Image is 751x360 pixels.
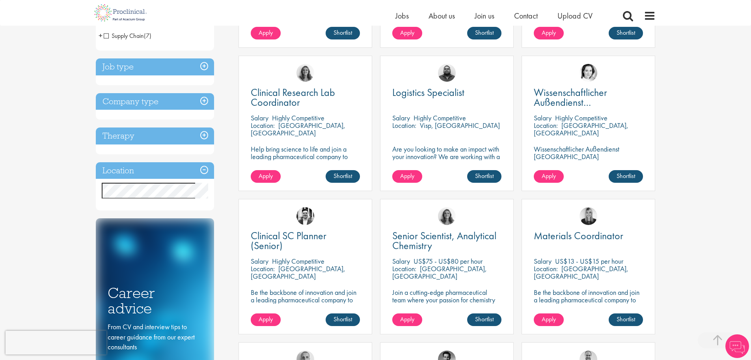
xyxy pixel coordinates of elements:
[392,289,501,319] p: Join a cutting-edge pharmaceutical team where your passion for chemistry will help shape the futu...
[392,313,422,326] a: Apply
[392,86,464,99] span: Logistics Specialist
[251,257,268,266] span: Salary
[392,264,416,273] span: Location:
[400,315,414,323] span: Apply
[534,27,564,39] a: Apply
[400,28,414,37] span: Apply
[542,28,556,37] span: Apply
[438,64,456,82] img: Ashley Bennett
[96,93,214,110] h3: Company type
[99,30,102,41] span: +
[420,121,500,130] p: Visp, [GEOGRAPHIC_DATA]
[534,257,552,266] span: Salary
[259,172,273,180] span: Apply
[251,313,281,326] a: Apply
[534,289,643,319] p: Be the backbone of innovation and join a leading pharmaceutical company to help keep life-changin...
[96,162,214,179] h3: Location
[438,207,456,225] img: Jackie Cerchio
[144,32,151,40] span: (7)
[557,11,593,21] a: Upload CV
[251,170,281,183] a: Apply
[534,229,623,242] span: Materials Coordinator
[514,11,538,21] a: Contact
[392,170,422,183] a: Apply
[725,334,749,358] img: Chatbot
[259,315,273,323] span: Apply
[251,113,268,122] span: Salary
[534,231,643,241] a: Materials Coordinator
[326,313,360,326] a: Shortlist
[251,145,360,183] p: Help bring science to life and join a leading pharmaceutical company to play a key role in delive...
[467,313,501,326] a: Shortlist
[392,264,487,281] p: [GEOGRAPHIC_DATA], [GEOGRAPHIC_DATA]
[534,121,628,137] p: [GEOGRAPHIC_DATA], [GEOGRAPHIC_DATA]
[467,27,501,39] a: Shortlist
[251,264,275,273] span: Location:
[251,88,360,107] a: Clinical Research Lab Coordinator
[609,313,643,326] a: Shortlist
[395,11,409,21] a: Jobs
[542,315,556,323] span: Apply
[251,289,360,319] p: Be the backbone of innovation and join a leading pharmaceutical company to help keep life-changin...
[251,231,360,251] a: Clinical SC Planner (Senior)
[296,64,314,82] img: Jackie Cerchio
[326,27,360,39] a: Shortlist
[475,11,494,21] a: Join us
[400,172,414,180] span: Apply
[414,257,483,266] p: US$75 - US$80 per hour
[251,121,345,137] p: [GEOGRAPHIC_DATA], [GEOGRAPHIC_DATA]
[6,331,106,354] iframe: reCAPTCHA
[534,121,558,130] span: Location:
[104,32,151,40] span: Supply Chain
[251,229,326,252] span: Clinical SC Planner (Senior)
[534,264,628,281] p: [GEOGRAPHIC_DATA], [GEOGRAPHIC_DATA]
[108,285,202,316] h3: Career advice
[272,113,324,122] p: Highly Competitive
[392,88,501,97] a: Logistics Specialist
[580,64,597,82] img: Greta Prestel
[96,58,214,75] h3: Job type
[296,207,314,225] img: Edward Little
[534,170,564,183] a: Apply
[534,264,558,273] span: Location:
[272,257,324,266] p: Highly Competitive
[609,27,643,39] a: Shortlist
[251,27,281,39] a: Apply
[534,88,643,107] a: Wissenschaftlicher Außendienst [GEOGRAPHIC_DATA]
[429,11,455,21] a: About us
[96,127,214,144] h3: Therapy
[251,121,275,130] span: Location:
[259,28,273,37] span: Apply
[392,113,410,122] span: Salary
[414,113,466,122] p: Highly Competitive
[392,257,410,266] span: Salary
[467,170,501,183] a: Shortlist
[104,32,144,40] span: Supply Chain
[392,121,416,130] span: Location:
[580,207,597,225] img: Janelle Jones
[392,231,501,251] a: Senior Scientist, Analytical Chemistry
[392,145,501,183] p: Are you looking to make an impact with your innovation? We are working with a well-established ph...
[534,145,643,160] p: Wissenschaftlicher Außendienst [GEOGRAPHIC_DATA]
[392,27,422,39] a: Apply
[326,170,360,183] a: Shortlist
[542,172,556,180] span: Apply
[251,86,335,109] span: Clinical Research Lab Coordinator
[555,113,608,122] p: Highly Competitive
[251,264,345,281] p: [GEOGRAPHIC_DATA], [GEOGRAPHIC_DATA]
[609,170,643,183] a: Shortlist
[534,86,629,119] span: Wissenschaftlicher Außendienst [GEOGRAPHIC_DATA]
